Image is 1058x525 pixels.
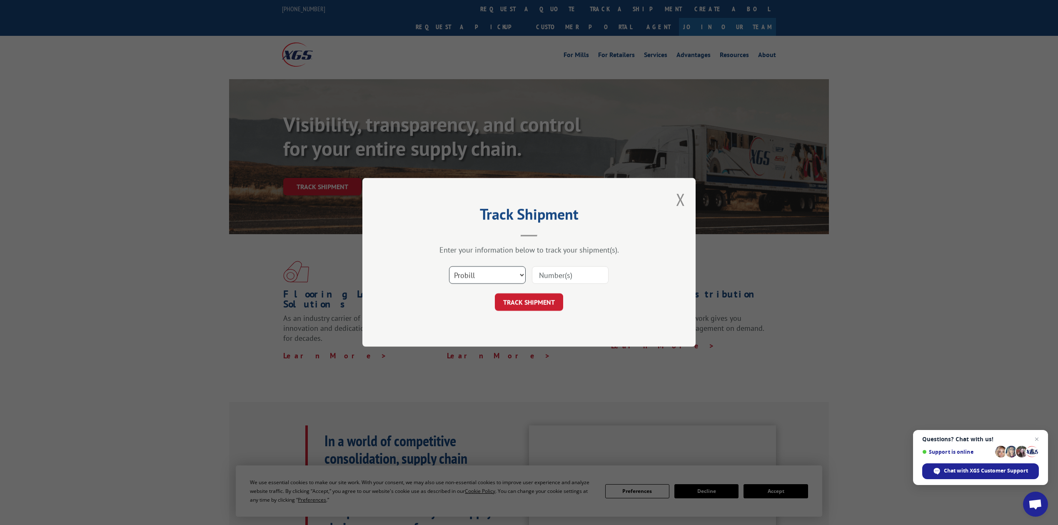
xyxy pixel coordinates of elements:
[676,188,685,210] button: Close modal
[1032,434,1042,444] span: Close chat
[404,245,654,255] div: Enter your information below to track your shipment(s).
[922,436,1039,442] span: Questions? Chat with us!
[1023,492,1048,517] div: Open chat
[922,449,992,455] span: Support is online
[922,463,1039,479] div: Chat with XGS Customer Support
[944,467,1028,475] span: Chat with XGS Customer Support
[495,294,563,311] button: TRACK SHIPMENT
[404,208,654,224] h2: Track Shipment
[532,267,609,284] input: Number(s)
